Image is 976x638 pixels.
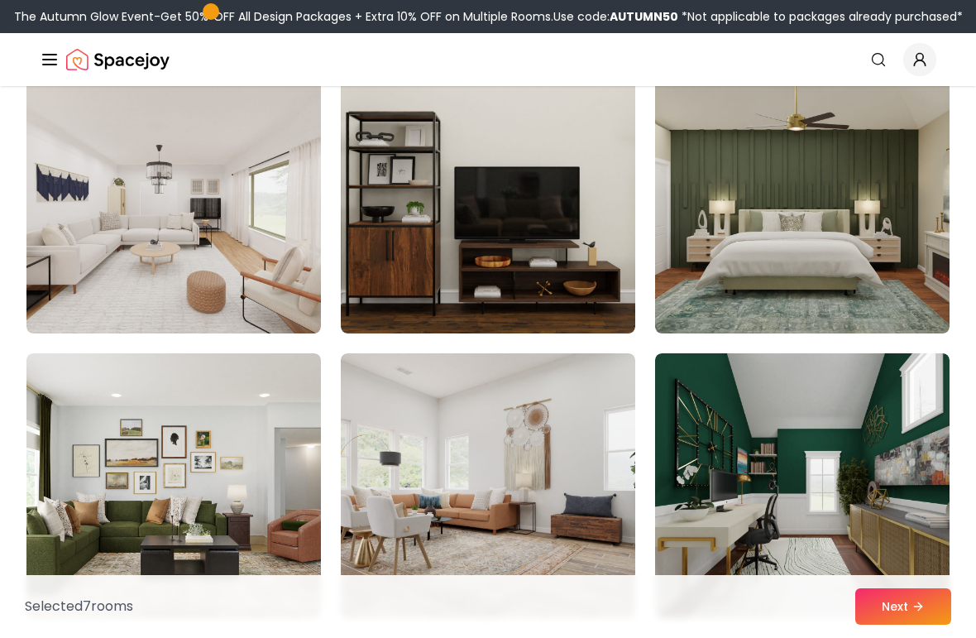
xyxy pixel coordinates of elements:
img: Room room-34 [26,69,321,333]
div: The Autumn Glow Event-Get 50% OFF All Design Packages + Extra 10% OFF on Multiple Rooms. [14,8,963,25]
nav: Global [40,33,936,86]
img: Spacejoy Logo [66,43,170,76]
img: Room room-39 [655,353,950,618]
img: Room room-36 [655,69,950,333]
span: Use code: [553,8,678,25]
span: *Not applicable to packages already purchased* [678,8,963,25]
img: Room room-35 [341,69,635,333]
img: Room room-37 [26,353,321,618]
b: AUTUMN50 [610,8,678,25]
img: Room room-38 [341,353,635,618]
p: Selected 7 room s [25,597,133,616]
a: Spacejoy [66,43,170,76]
button: Next [855,588,951,625]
